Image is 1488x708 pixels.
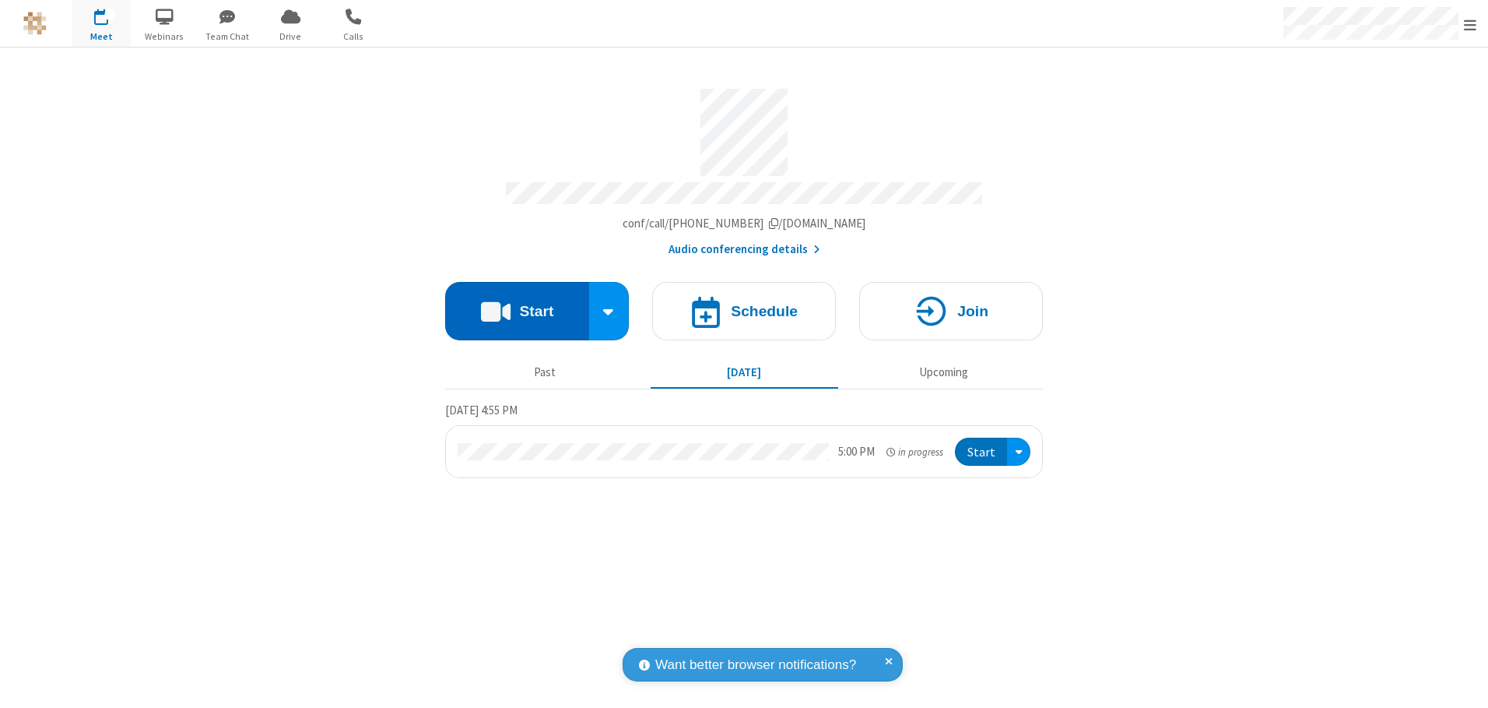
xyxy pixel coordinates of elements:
[850,358,1037,387] button: Upcoming
[451,358,639,387] button: Past
[261,30,320,44] span: Drive
[589,282,630,340] div: Start conference options
[655,655,856,675] span: Want better browser notifications?
[651,358,838,387] button: [DATE]
[445,77,1043,259] section: Account details
[1449,667,1476,697] iframe: Chat
[957,304,988,319] h4: Join
[105,9,115,20] div: 1
[652,282,836,340] button: Schedule
[325,30,383,44] span: Calls
[198,30,257,44] span: Team Chat
[1007,438,1030,467] div: Open menu
[838,443,875,461] div: 5:00 PM
[623,216,866,231] span: Copy my meeting room link
[731,304,798,319] h4: Schedule
[519,304,553,319] h4: Start
[669,241,820,259] button: Audio conferencing details
[859,282,1043,340] button: Join
[445,401,1043,479] section: Today's Meetings
[23,12,47,35] img: QA Selenium DO NOT DELETE OR CHANGE
[886,445,943,460] em: in progress
[445,282,589,340] button: Start
[72,30,131,44] span: Meet
[955,438,1007,467] button: Start
[135,30,194,44] span: Webinars
[445,403,518,417] span: [DATE] 4:55 PM
[623,215,866,233] button: Copy my meeting room linkCopy my meeting room link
